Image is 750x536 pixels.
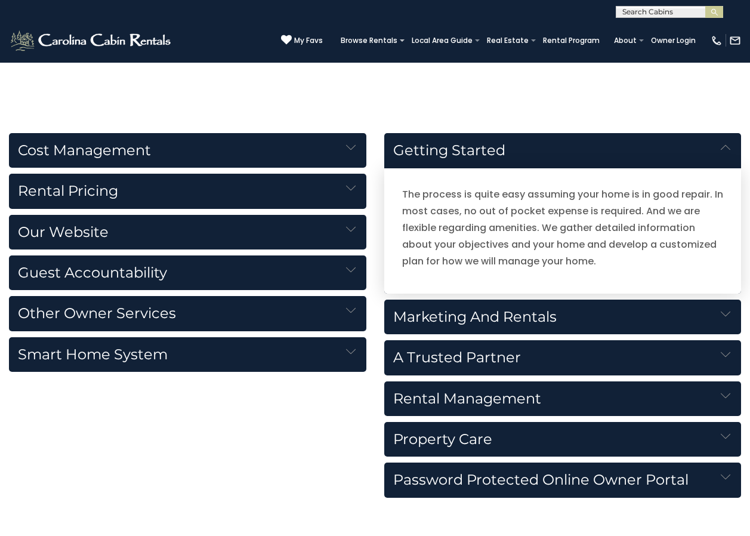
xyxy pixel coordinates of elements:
[406,32,479,49] a: Local Area Guide
[721,432,730,441] img: down-arrow-card.svg
[9,174,366,208] h5: Rental Pricing
[294,35,323,46] span: My Favs
[281,35,323,47] a: My Favs
[384,381,742,416] h5: Rental Management
[729,35,741,47] img: mail-regular-white.png
[346,306,356,315] img: down-arrow-card.svg
[384,300,742,334] h5: Marketing and Rentals
[384,463,742,497] h5: Password Protected Online Owner Portal
[721,309,730,319] img: down-arrow-card.svg
[721,391,730,401] img: down-arrow-card.svg
[608,32,643,49] a: About
[346,347,356,356] img: down-arrow-card.svg
[721,472,730,482] img: down-arrow-card.svg
[721,143,730,152] img: down-arrow-card.svg
[384,422,742,457] h5: Property Care
[384,133,742,168] h5: Getting Started
[9,296,366,331] h5: Other Owner Services
[537,32,606,49] a: Rental Program
[384,340,742,375] h5: A Trusted Partner
[346,143,356,152] img: down-arrow-card.svg
[481,32,535,49] a: Real Estate
[9,215,366,249] h5: Our Website
[9,29,174,53] img: White-1-2.png
[9,337,366,372] h5: Smart Home System
[711,35,723,47] img: phone-regular-white.png
[402,186,724,270] p: The process is quite easy assuming your home is in good repair. In most cases, no out of pocket e...
[346,224,356,234] img: down-arrow-card.svg
[645,32,702,49] a: Owner Login
[335,32,403,49] a: Browse Rentals
[9,255,366,290] h5: Guest Accountability
[346,183,356,193] img: down-arrow-card.svg
[9,133,366,168] h5: Cost Management
[721,350,730,359] img: down-arrow-card.svg
[346,265,356,275] img: down-arrow-card.svg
